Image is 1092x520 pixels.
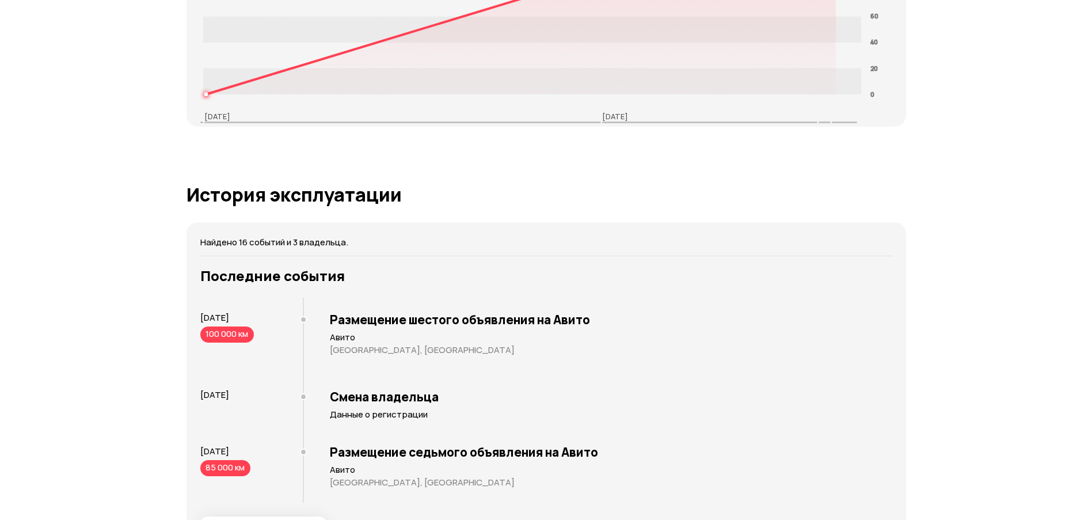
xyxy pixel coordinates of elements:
p: [GEOGRAPHIC_DATA], [GEOGRAPHIC_DATA] [330,477,892,488]
p: Авито [330,464,892,476]
h3: Размещение шестого объявления на Авито [330,312,892,327]
h3: Смена владельца [330,389,892,404]
span: [DATE] [200,312,229,324]
p: [GEOGRAPHIC_DATA], [GEOGRAPHIC_DATA] [330,344,892,356]
span: [DATE] [200,445,229,457]
p: Данные о регистрации [330,409,892,420]
p: Найдено 16 событий и 3 владельца. [200,236,892,249]
p: [DATE] [602,111,628,122]
tspan: 0 [870,90,874,98]
h1: История эксплуатации [187,184,906,205]
span: [DATE] [200,389,229,401]
tspan: 60 [870,12,878,20]
div: 85 000 км [200,460,250,476]
p: Авито [330,332,892,343]
h3: Размещение седьмого объявления на Авито [330,445,892,460]
tspan: 40 [870,37,878,46]
tspan: 20 [870,64,878,73]
div: 100 000 км [200,327,254,343]
h3: Последние события [200,268,892,284]
p: [DATE] [204,111,230,122]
